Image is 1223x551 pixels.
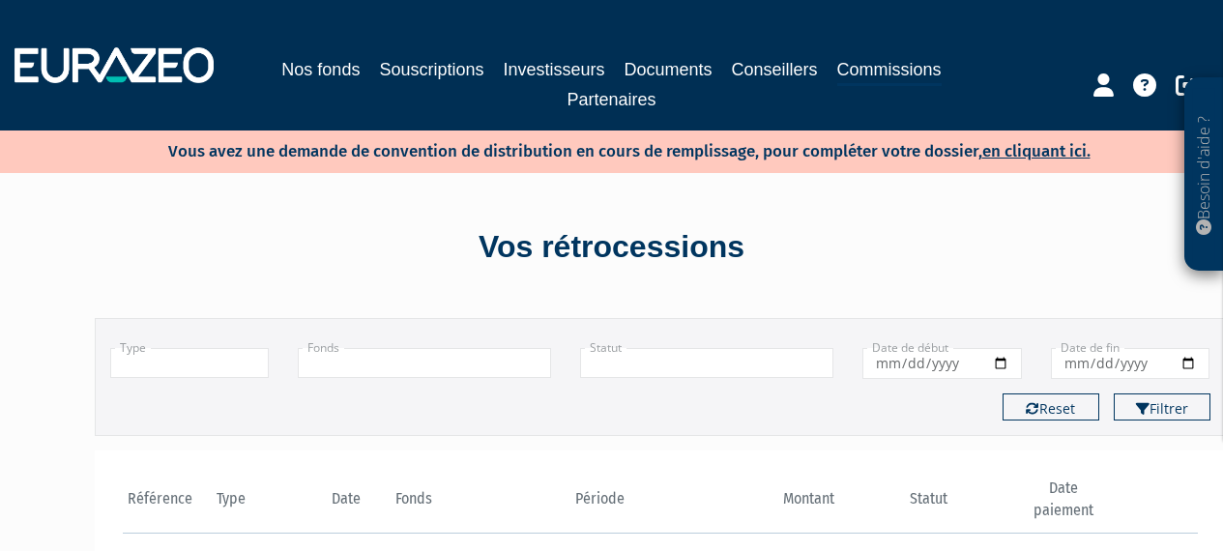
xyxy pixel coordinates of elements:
[123,478,213,533] th: Référence
[212,478,302,533] th: Type
[302,478,392,533] th: Date
[1003,393,1099,420] button: Reset
[1193,88,1215,262] p: Besoin d'aide ?
[379,56,483,83] a: Souscriptions
[625,56,713,83] a: Documents
[281,56,360,83] a: Nos fonds
[391,478,569,533] th: Fonds
[1114,393,1210,420] button: Filtrer
[837,56,942,86] a: Commissions
[112,135,1091,163] p: Vous avez une demande de convention de distribution en cours de remplissage, pour compléter votre...
[15,47,214,82] img: 1732889491-logotype_eurazeo_blanc_rvb.png
[982,141,1091,161] a: en cliquant ici.
[503,56,604,83] a: Investisseurs
[660,478,839,533] th: Montant
[61,225,1163,270] div: Vos rétrocessions
[567,86,655,113] a: Partenaires
[1018,478,1108,533] th: Date paiement
[570,478,660,533] th: Période
[732,56,818,83] a: Conseillers
[839,478,1018,533] th: Statut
